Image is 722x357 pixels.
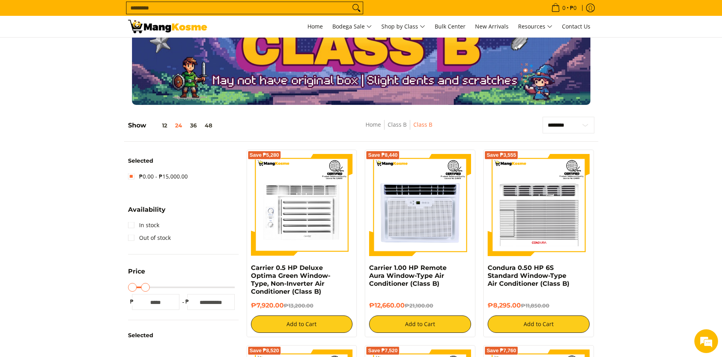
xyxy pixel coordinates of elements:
[486,348,516,353] span: Save ₱7,760
[486,153,516,158] span: Save ₱3,555
[128,122,216,129] h5: Show
[521,302,549,309] del: ₱11,850.00
[128,158,239,165] h6: Selected
[307,23,323,30] span: Home
[381,22,425,32] span: Shop by Class
[549,4,579,12] span: •
[128,298,136,306] span: ₱
[284,302,313,309] del: ₱13,200.00
[313,120,486,138] nav: Breadcrumbs
[488,315,590,333] button: Add to Cart
[366,121,381,128] a: Home
[475,23,509,30] span: New Arrivals
[514,16,556,37] a: Resources
[171,122,186,129] button: 24
[431,16,469,37] a: Bulk Center
[128,207,166,219] summary: Open
[304,16,327,37] a: Home
[405,302,433,309] del: ₱21,100.00
[562,23,590,30] span: Contact Us
[369,154,471,256] img: Carrier 1.00 HP Remote Aura Window-Type Air Conditioner (Class B)
[201,122,216,129] button: 48
[569,5,578,11] span: ₱0
[369,315,471,333] button: Add to Cart
[251,315,353,333] button: Add to Cart
[215,16,594,37] nav: Main Menu
[561,5,567,11] span: 0
[488,264,569,287] a: Condura 0.50 HP 6S Standard Window-Type Air Conditioner (Class B)
[251,154,353,256] img: Carrier 0.5 HP Deluxe Optima Green Window-Type, Non-Inverter Air Conditioner (Class B)
[328,16,376,37] a: Bodega Sale
[471,16,513,37] a: New Arrivals
[183,298,191,306] span: ₱
[558,16,594,37] a: Contact Us
[251,302,353,310] h6: ₱7,920.00
[250,348,279,353] span: Save ₱8,520
[368,153,398,158] span: Save ₱8,440
[369,264,447,287] a: Carrier 1.00 HP Remote Aura Window-Type Air Conditioner (Class B)
[413,120,432,130] span: Class B
[128,20,207,33] img: Class B Class B | Mang Kosme
[128,332,239,339] h6: Selected
[488,302,590,310] h6: ₱8,295.00
[388,121,407,128] a: Class B
[186,122,201,129] button: 36
[369,302,471,310] h6: ₱12,660.00
[251,264,330,295] a: Carrier 0.5 HP Deluxe Optima Green Window-Type, Non-Inverter Air Conditioner (Class B)
[128,232,171,244] a: Out of stock
[518,22,552,32] span: Resources
[250,153,279,158] span: Save ₱5,280
[435,23,466,30] span: Bulk Center
[368,348,398,353] span: Save ₱7,520
[377,16,429,37] a: Shop by Class
[128,268,145,281] summary: Open
[332,22,372,32] span: Bodega Sale
[128,170,188,183] a: ₱0.00 - ₱15,000.00
[350,2,363,14] button: Search
[488,154,590,256] img: condura-wrac-6s-premium-mang-kosme
[146,122,171,129] button: 12
[128,268,145,275] span: Price
[128,207,166,213] span: Availability
[128,219,159,232] a: In stock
